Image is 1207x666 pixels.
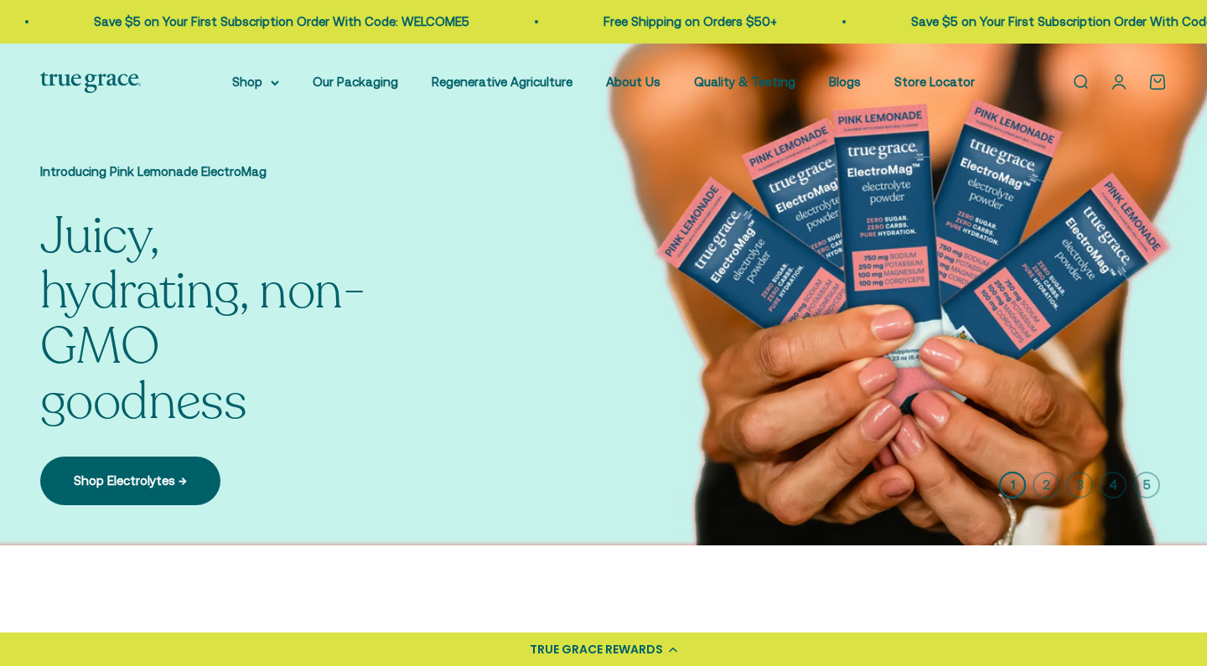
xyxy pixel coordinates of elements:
a: Our Packaging [313,75,398,89]
div: TRUE GRACE REWARDS [530,641,663,658]
a: Shop Electrolytes → [40,457,220,505]
button: 5 [1133,472,1160,498]
split-lines: Juicy, hydrating, non-GMO goodness [40,202,365,436]
p: Save $5 on Your First Subscription Order With Code: WELCOME5 [52,12,427,32]
button: 4 [1100,472,1127,498]
button: 3 [1066,472,1093,498]
summary: Shop [232,72,279,92]
p: Introducing Pink Lemonade ElectroMag [40,162,376,182]
a: Quality & Testing [694,75,795,89]
a: Regenerative Agriculture [432,75,572,89]
a: About Us [606,75,660,89]
a: Blogs [829,75,861,89]
a: Free Shipping on Orders $50+ [562,14,735,28]
button: 2 [1033,472,1059,498]
a: Store Locator [894,75,975,89]
button: 1 [999,472,1026,498]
